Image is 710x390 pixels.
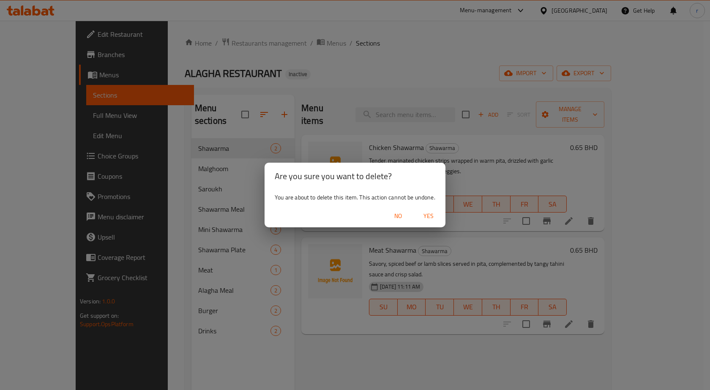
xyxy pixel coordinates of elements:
[265,190,445,205] div: You are about to delete this item. This action cannot be undone.
[275,169,435,183] h2: Are you sure you want to delete?
[415,208,442,224] button: Yes
[388,211,408,221] span: No
[418,211,439,221] span: Yes
[385,208,412,224] button: No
